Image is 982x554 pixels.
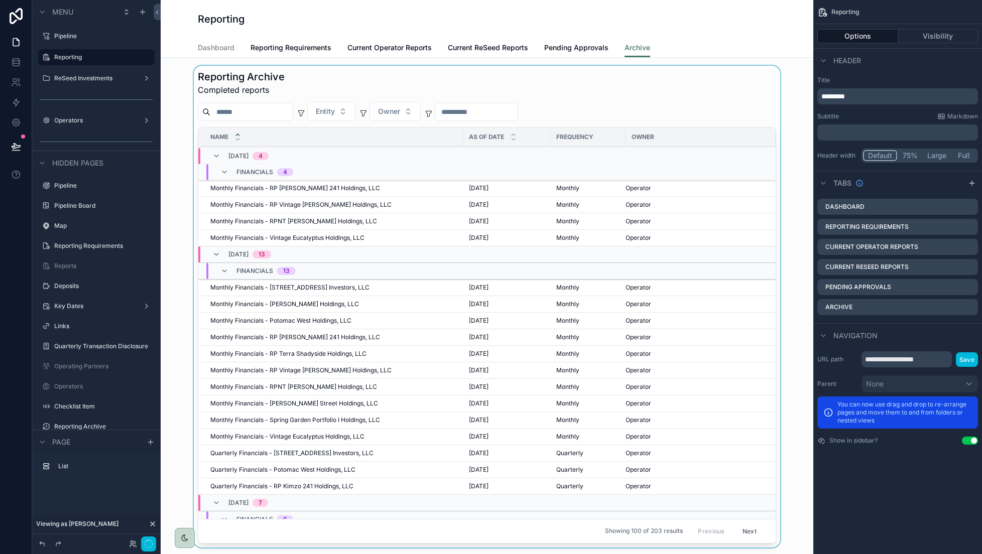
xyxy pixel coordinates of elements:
span: [DATE] [228,499,249,507]
a: Dashboard [198,39,234,59]
label: Dashboard [825,203,865,211]
label: Show in sidebar? [829,437,878,445]
label: Pipeline [54,182,149,190]
div: scrollable content [817,88,978,104]
span: Reporting Requirements [251,43,331,53]
label: Pipeline [54,32,149,40]
span: Hidden pages [52,158,103,168]
label: Pipeline Board [54,202,149,210]
label: Header width [817,152,857,160]
a: Reporting Requirements [251,39,331,59]
label: ReSeed Investments [54,74,135,82]
span: Menu [52,7,73,17]
a: Pending Approvals [544,39,608,59]
button: Save [956,352,978,367]
a: Archive [625,39,650,58]
span: Pending Approvals [544,43,608,53]
div: 13 [283,267,290,275]
div: scrollable content [32,454,161,484]
span: Dashboard [198,43,234,53]
span: Owner [632,133,654,141]
p: You can now use drag and drop to re-arrange pages and move them to and from folders or nested views [837,400,972,425]
label: Archive [825,303,852,311]
button: Options [817,29,898,43]
div: 13 [259,250,265,258]
label: Title [817,76,978,84]
span: Financials [236,168,273,176]
button: Large [923,150,951,161]
span: Markdown [947,112,978,120]
span: Name [210,133,228,141]
span: Viewing as [PERSON_NAME] [36,520,118,528]
a: Markdown [937,112,978,120]
span: Reporting [831,8,859,16]
label: Map [54,222,149,230]
span: Financials [236,267,273,275]
label: Operators [54,382,149,390]
label: Subtitle [817,112,839,120]
button: Visibility [898,29,978,43]
div: 6 [283,515,287,523]
label: Reporting Archive [54,423,149,431]
span: Header [833,56,861,66]
label: Links [54,322,149,330]
label: Reporting Requirements [54,242,149,250]
label: List [58,462,147,470]
span: [DATE] [228,250,249,258]
button: 75% [897,150,923,161]
div: 4 [259,152,263,160]
label: Operators [54,116,135,124]
label: Quarterly Transaction Disclosure [54,342,149,350]
span: Archive [625,43,650,53]
label: Reporting Requirements [825,223,909,231]
span: Current Operator Reports [347,43,432,53]
button: None [862,375,978,392]
button: Default [863,150,897,161]
button: Next [735,523,764,539]
span: Current ReSeed Reports [448,43,528,53]
label: Reports [54,262,149,270]
label: Checklist Item [54,402,149,410]
a: Current Operator Reports [347,39,432,59]
span: Navigation [833,331,878,341]
div: 7 [259,499,262,507]
span: Frequency [556,133,593,141]
button: Full [951,150,976,161]
label: Current Operator Reports [825,243,918,251]
span: None [866,379,884,389]
label: URL path [817,355,857,363]
div: scrollable content [817,124,978,141]
label: Pending Approvals [825,283,891,291]
h1: Reporting [198,12,244,26]
span: Financials [236,515,273,523]
a: Current ReSeed Reports [448,39,528,59]
label: Parent [817,380,857,388]
span: Showing 100 of 203 results [605,527,683,535]
label: Current ReSeed Reports [825,263,909,271]
label: Reporting [54,53,149,61]
label: Operating Partners [54,362,149,370]
span: Tabs [833,178,851,188]
label: Key Dates [54,302,135,310]
span: As of Date [469,133,504,141]
span: Page [52,437,70,447]
span: [DATE] [228,152,249,160]
label: Deposits [54,282,149,290]
div: 4 [283,168,287,176]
